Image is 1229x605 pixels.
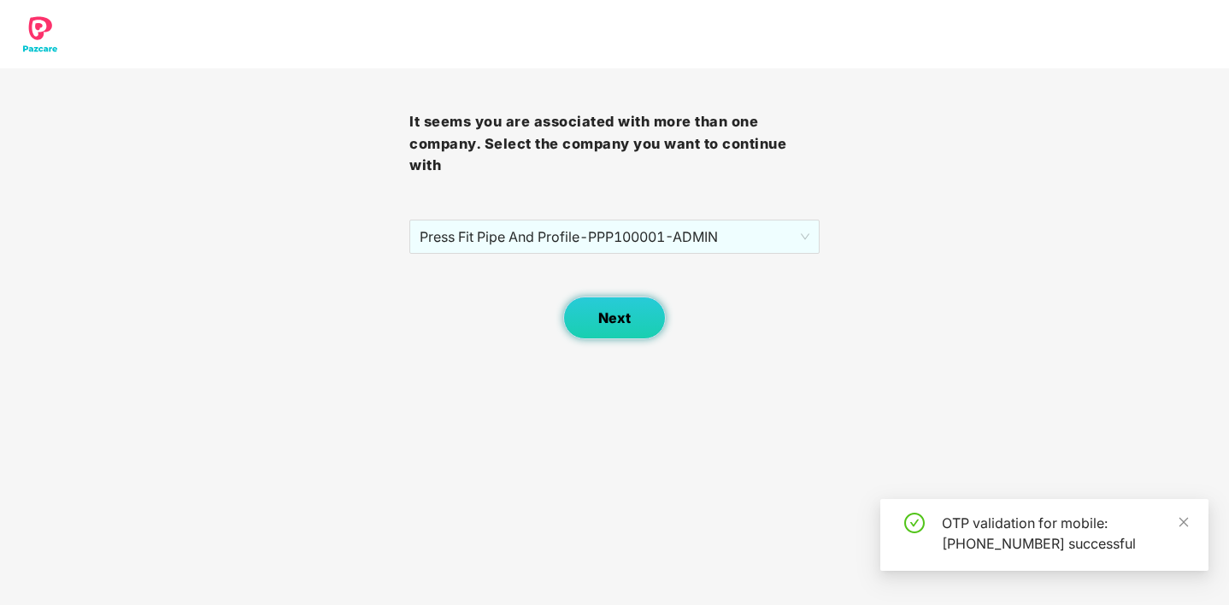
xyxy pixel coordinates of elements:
[563,297,666,339] button: Next
[942,513,1188,554] div: OTP validation for mobile: [PHONE_NUMBER] successful
[598,310,631,326] span: Next
[409,111,819,177] h3: It seems you are associated with more than one company. Select the company you want to continue with
[420,220,809,253] span: Press Fit Pipe And Profile - PPP100001 - ADMIN
[1178,516,1190,528] span: close
[904,513,925,533] span: check-circle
